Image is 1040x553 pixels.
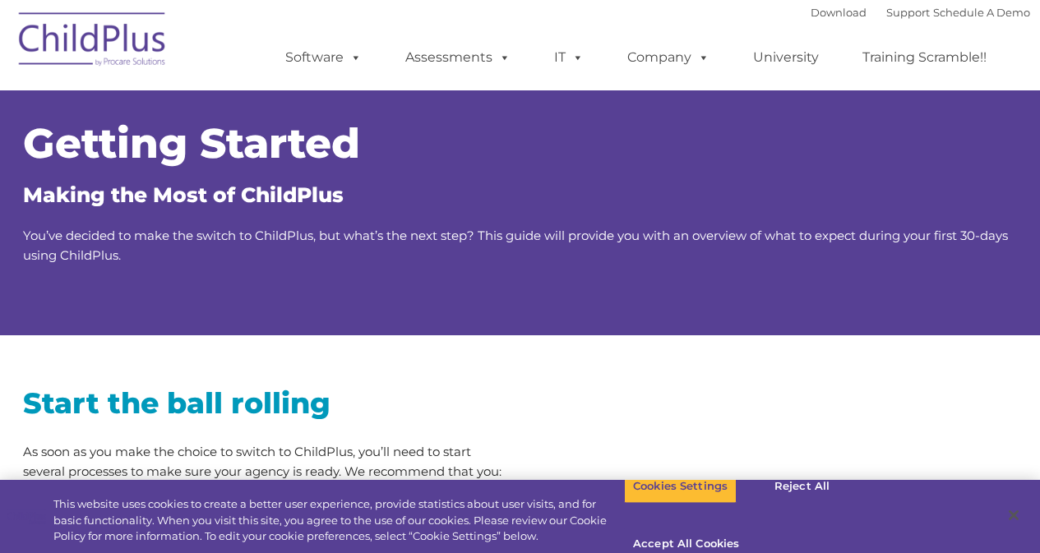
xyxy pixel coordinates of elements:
a: Training Scramble!! [846,41,1003,74]
a: Software [269,41,378,74]
button: Close [996,497,1032,533]
button: Cookies Settings [624,469,737,504]
p: As soon as you make the choice to switch to ChildPlus, you’ll need to start several processes to ... [23,442,508,482]
a: Schedule A Demo [933,6,1030,19]
a: Download [811,6,867,19]
div: This website uses cookies to create a better user experience, provide statistics about user visit... [53,496,624,545]
a: Company [611,41,726,74]
a: IT [538,41,600,74]
span: Making the Most of ChildPlus [23,182,344,207]
a: University [737,41,835,74]
span: You’ve decided to make the switch to ChildPlus, but what’s the next step? This guide will provide... [23,228,1008,263]
font: | [811,6,1030,19]
a: Assessments [389,41,527,74]
img: ChildPlus by Procare Solutions [11,1,175,83]
span: Getting Started [23,118,360,168]
button: Reject All [751,469,853,504]
a: Support [886,6,930,19]
h2: Start the ball rolling [23,385,508,422]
